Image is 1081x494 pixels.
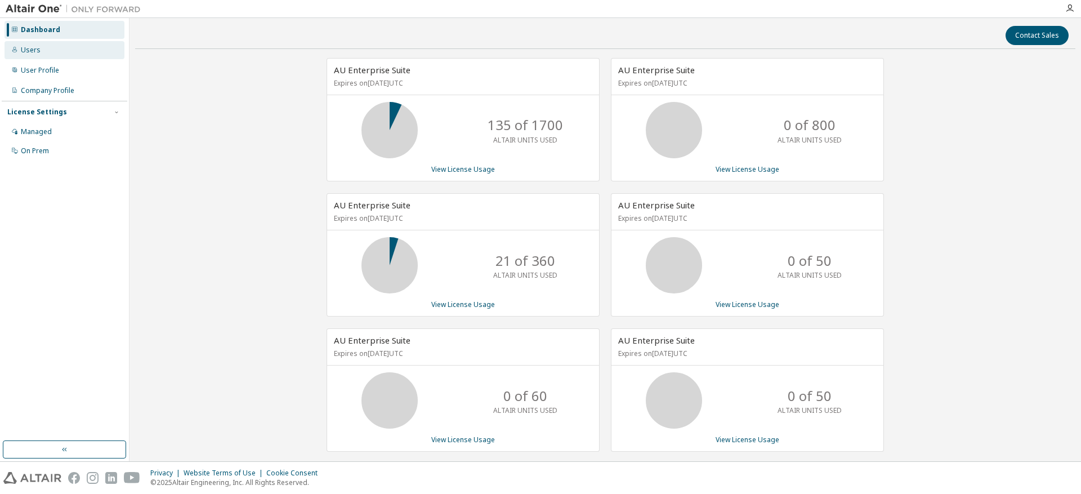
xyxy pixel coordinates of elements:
div: Dashboard [21,25,60,34]
p: 0 of 800 [784,115,836,135]
p: ALTAIR UNITS USED [778,135,842,145]
span: AU Enterprise Suite [334,64,410,75]
span: AU Enterprise Suite [618,335,695,346]
p: Expires on [DATE] UTC [334,213,589,223]
div: Privacy [150,469,184,478]
img: facebook.svg [68,472,80,484]
img: altair_logo.svg [3,472,61,484]
a: View License Usage [716,300,779,309]
p: Expires on [DATE] UTC [618,78,874,88]
img: youtube.svg [124,472,140,484]
div: Users [21,46,41,55]
div: Website Terms of Use [184,469,266,478]
p: 0 of 60 [503,386,547,406]
button: Contact Sales [1006,26,1069,45]
span: AU Enterprise Suite [334,335,410,346]
span: AU Enterprise Suite [334,199,410,211]
p: 0 of 50 [788,251,832,270]
p: ALTAIR UNITS USED [493,406,557,415]
a: View License Usage [716,164,779,174]
img: instagram.svg [87,472,99,484]
p: Expires on [DATE] UTC [334,349,589,358]
span: AU Enterprise Suite [618,199,695,211]
p: 21 of 360 [495,251,555,270]
a: View License Usage [431,300,495,309]
a: View License Usage [431,164,495,174]
p: ALTAIR UNITS USED [493,135,557,145]
p: 0 of 50 [788,386,832,406]
span: AU Enterprise Suite [618,64,695,75]
img: linkedin.svg [105,472,117,484]
div: License Settings [7,108,67,117]
p: ALTAIR UNITS USED [493,270,557,280]
div: Managed [21,127,52,136]
p: Expires on [DATE] UTC [334,78,589,88]
div: On Prem [21,146,49,155]
div: Company Profile [21,86,74,95]
p: © 2025 Altair Engineering, Inc. All Rights Reserved. [150,478,324,487]
a: View License Usage [431,435,495,444]
p: Expires on [DATE] UTC [618,349,874,358]
p: 135 of 1700 [488,115,563,135]
a: View License Usage [716,435,779,444]
p: Expires on [DATE] UTC [618,213,874,223]
p: ALTAIR UNITS USED [778,270,842,280]
p: ALTAIR UNITS USED [778,406,842,415]
img: Altair One [6,3,146,15]
div: User Profile [21,66,59,75]
div: Cookie Consent [266,469,324,478]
